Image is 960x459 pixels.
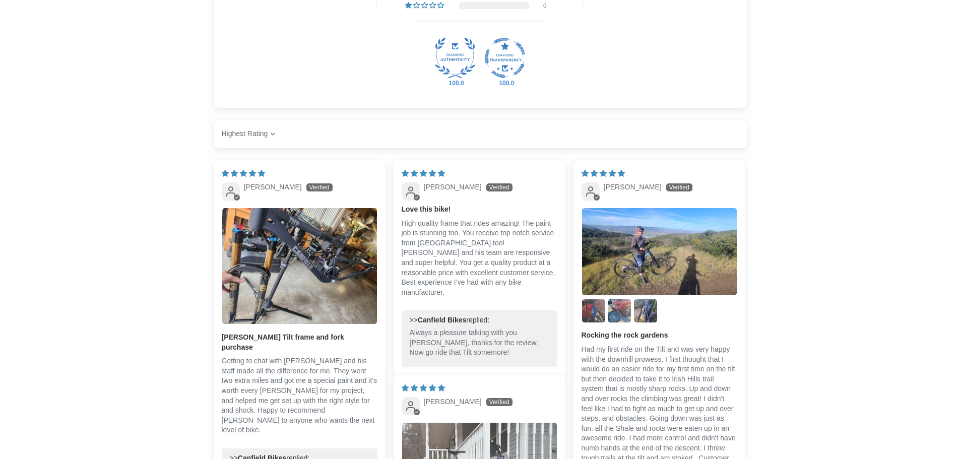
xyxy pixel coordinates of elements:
a: Link to user picture 3 [607,299,631,323]
a: Link to user picture 1 [582,208,737,296]
img: User picture [634,299,657,322]
b: [PERSON_NAME] Tilt frame and fork purchase [222,333,377,352]
div: 100.0 [447,79,463,87]
span: 5 star review [222,169,265,177]
span: [PERSON_NAME] [424,183,482,191]
div: Diamond Authentic Shop. 100% of published reviews are verified reviews [435,38,475,81]
div: >> replied: [410,315,549,325]
p: High quality frame that rides amazing! The paint job is stunning too. You receive top notch servi... [402,219,557,298]
p: Always a pleasure talking with you [PERSON_NAME], thanks for the review. Now go ride that Tilt so... [410,328,549,358]
span: [PERSON_NAME] [244,183,302,191]
b: Love this bike! [402,205,557,215]
img: User picture [582,299,605,322]
b: Rocking the rock gardens [582,331,737,341]
img: User picture [608,299,631,322]
a: Judge.me Diamond Transparent Shop medal 100.0 [485,38,525,78]
img: Judge.me Diamond Authentic Shop medal [435,38,475,78]
span: [PERSON_NAME] [604,183,662,191]
a: Link to user picture 2 [582,299,606,323]
img: Judge.me Diamond Transparent Shop medal [485,38,525,78]
span: 5 star review [402,384,445,392]
a: Judge.me Diamond Authentic Shop medal 100.0 [435,38,475,78]
select: Sort dropdown [222,124,278,144]
img: User picture [582,208,737,295]
span: [PERSON_NAME] [424,398,482,406]
b: Canfield Bikes [418,316,466,324]
img: User picture [222,208,377,324]
p: Getting to chat with [PERSON_NAME] and his staff made all the difference for me. They went two ex... [222,356,377,435]
span: 5 star review [402,169,445,177]
div: Diamond Transparent Shop. Published 100% of verified reviews received in total [485,38,525,81]
a: Link to user picture 1 [222,208,377,324]
a: Link to user picture 4 [633,299,658,323]
span: 5 star review [582,169,625,177]
div: 100.0 [497,79,513,87]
